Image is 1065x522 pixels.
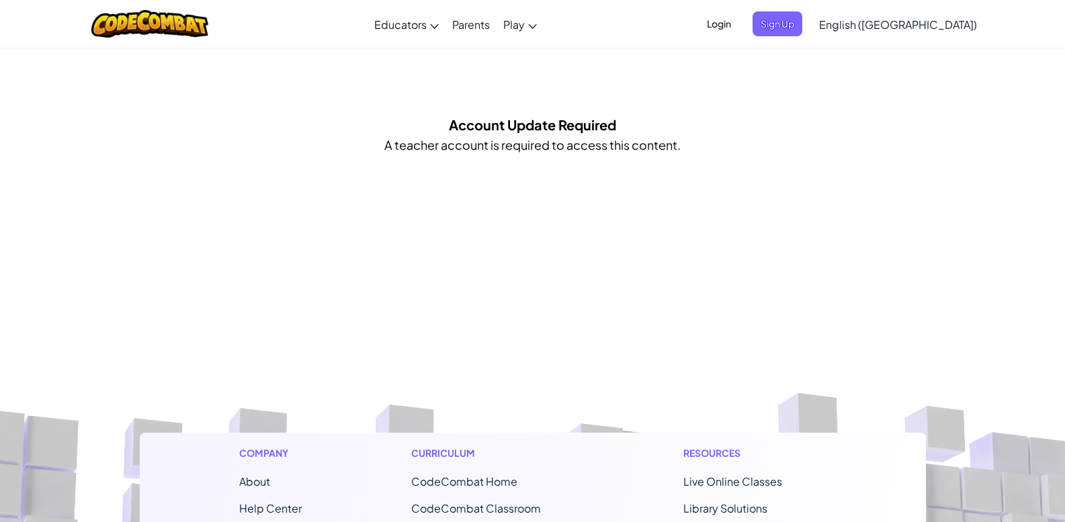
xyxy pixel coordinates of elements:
[239,446,302,460] h1: Company
[411,446,574,460] h1: Curriculum
[449,114,616,135] h5: Account Update Required
[411,474,517,488] span: CodeCombat Home
[239,474,270,488] a: About
[683,501,767,515] a: Library Solutions
[683,446,826,460] h1: Resources
[819,17,977,32] span: English ([GEOGRAPHIC_DATA])
[497,6,544,42] a: Play
[445,6,497,42] a: Parents
[411,501,541,515] span: CodeCombat Classroom
[812,6,984,42] a: English ([GEOGRAPHIC_DATA])
[374,17,427,32] span: Educators
[239,501,302,515] a: Help Center
[683,474,782,488] a: Live Online Classes
[91,10,209,38] img: CodeCombat logo
[753,11,802,36] button: Sign Up
[368,6,445,42] a: Educators
[699,11,739,36] button: Login
[384,135,681,155] p: A teacher account is required to access this content.
[503,17,525,32] span: Play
